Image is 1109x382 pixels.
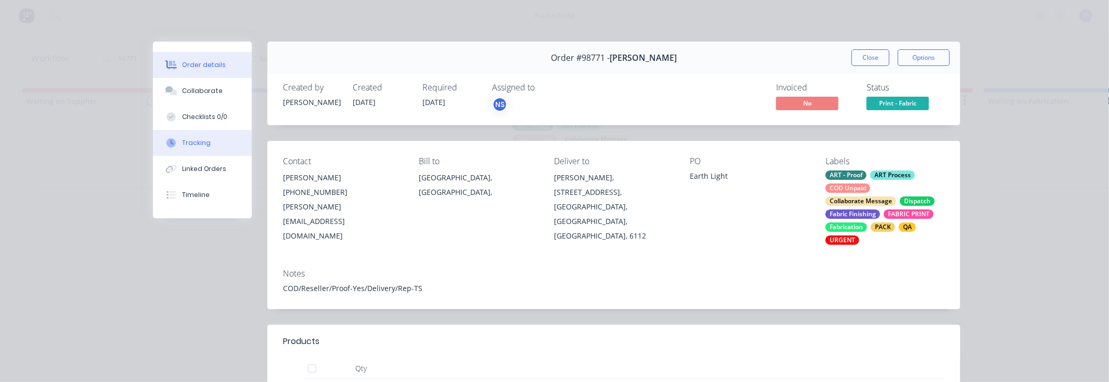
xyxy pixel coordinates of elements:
div: [PERSON_NAME], [STREET_ADDRESS], [554,170,674,200]
div: Fabric Finishing [826,209,880,219]
div: Notes [283,269,945,279]
div: [PERSON_NAME], [STREET_ADDRESS],[GEOGRAPHIC_DATA], [GEOGRAPHIC_DATA], [GEOGRAPHIC_DATA], 6112 [554,170,674,243]
div: COD Unpaid [826,183,870,193]
div: FABRIC PRINT [884,209,934,219]
span: [DATE] [353,97,376,107]
div: [PERSON_NAME][PHONE_NUMBER][PERSON_NAME][EMAIL_ADDRESS][DOMAIN_NAME] [283,170,402,243]
button: Checklists 0/0 [153,104,252,130]
div: ART Process [870,170,915,180]
div: Order details [182,60,226,70]
div: Labels [826,156,945,166]
div: Assigned to [492,83,596,93]
div: Dispatch [900,196,935,206]
button: Linked Orders [153,156,252,182]
div: QA [899,222,916,232]
span: Order #98771 - [551,53,610,63]
div: ART - Proof [826,170,867,180]
div: Invoiced [776,83,854,93]
button: NS [492,97,508,112]
button: Order details [153,52,252,78]
button: Tracking [153,130,252,156]
span: [PERSON_NAME] [610,53,677,63]
div: [GEOGRAPHIC_DATA], [GEOGRAPHIC_DATA], [GEOGRAPHIC_DATA], 6112 [554,200,674,243]
span: No [776,97,839,110]
div: PO [690,156,809,166]
div: COD/Reseller/Proof-Yes/Delivery/Rep-TS [283,283,945,294]
div: Linked Orders [182,164,227,174]
div: Contact [283,156,402,166]
div: Qty [330,358,392,379]
div: Created [353,83,410,93]
div: Created by [283,83,340,93]
div: Deliver to [554,156,674,166]
div: [PHONE_NUMBER] [283,185,402,200]
div: Collaborate [182,86,223,96]
div: Tracking [182,138,211,148]
div: [GEOGRAPHIC_DATA], [GEOGRAPHIC_DATA], [419,170,538,204]
div: PACK [871,222,895,232]
div: Products [283,335,319,348]
div: Earth Light [690,170,809,185]
div: Required [422,83,480,93]
div: Collaborate Message [826,196,896,206]
div: [PERSON_NAME][EMAIL_ADDRESS][DOMAIN_NAME] [283,200,402,243]
div: [GEOGRAPHIC_DATA], [GEOGRAPHIC_DATA], [419,170,538,200]
button: Print - Fabric [867,97,929,112]
div: Status [867,83,945,93]
div: Fabrication [826,222,867,232]
div: [PERSON_NAME] [283,97,340,108]
div: Bill to [419,156,538,166]
span: [DATE] [422,97,445,107]
div: Checklists 0/0 [182,112,228,122]
button: Timeline [153,182,252,208]
div: URGENT [826,235,859,245]
span: Print - Fabric [867,97,929,110]
button: Collaborate [153,78,252,104]
button: Options [898,49,950,66]
div: Timeline [182,190,210,200]
div: [PERSON_NAME] [283,170,402,185]
button: Close [852,49,889,66]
